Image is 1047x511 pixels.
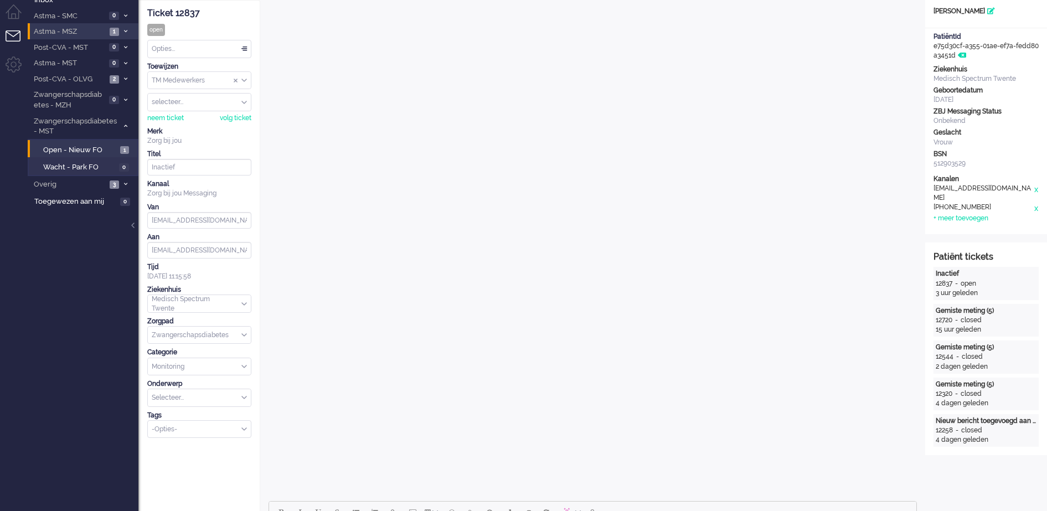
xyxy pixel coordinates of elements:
div: Inactief [936,269,1036,278]
div: 12544 [936,352,953,362]
span: Astma - MST [32,58,106,69]
div: PatiëntId [933,32,1039,42]
div: 12720 [936,316,952,325]
span: Toegewezen aan mij [34,197,117,207]
div: closed [961,426,982,435]
span: 3 [110,180,119,189]
span: Astma - MSZ [32,27,106,37]
div: Select Tags [147,420,251,438]
span: Post-CVA - MST [32,43,106,53]
span: 2 [110,75,119,84]
div: [EMAIL_ADDRESS][DOMAIN_NAME] [933,184,1033,203]
li: Tickets menu [6,30,30,55]
div: Aan [147,233,251,242]
div: Gemiste meting (5) [936,343,1036,352]
div: Kanaal [147,179,251,189]
span: 0 [109,59,119,68]
div: Gemiste meting (5) [936,306,1036,316]
div: Gemiste meting (5) [936,380,1036,389]
div: Merk [147,127,251,136]
span: Zwangerschapsdiabetes - MST [32,116,118,137]
div: Vrouw [933,138,1039,147]
div: [DATE] [933,95,1039,105]
span: 1 [120,146,129,154]
span: 0 [119,163,129,172]
div: 4 dagen geleden [936,399,1036,408]
div: Assign User [147,93,251,111]
li: Admin menu [6,56,30,81]
div: 512903529 [933,159,1039,168]
div: 12320 [936,389,952,399]
div: open [147,24,165,36]
div: - [952,389,961,399]
a: Toegewezen aan mij 0 [32,195,138,207]
div: Ticket 12837 [147,7,251,20]
div: 12258 [936,426,953,435]
div: - [952,316,961,325]
span: 0 [109,12,119,20]
div: Medisch Spectrum Twente [933,74,1039,84]
div: Onbekend [933,116,1039,126]
body: Rich Text Area. Press ALT-0 for help. [4,4,643,24]
div: e75d30cf-a355-01ae-ef7a-fedd80a3451d [925,32,1047,60]
div: open [961,279,976,288]
div: + meer toevoegen [933,214,988,223]
div: Onderwerp [147,379,251,389]
a: Wacht - Park FO 0 [32,161,137,173]
div: Ziekenhuis [147,285,251,295]
span: Wacht - Park FO [43,162,116,173]
div: Geslacht [933,128,1039,137]
li: Dashboard menu [6,4,30,29]
span: 1 [110,28,119,36]
div: neem ticket [147,113,184,123]
span: Astma - SMC [32,11,106,22]
div: Titel [147,149,251,159]
div: ZBJ Messaging Status [933,107,1039,116]
div: [PERSON_NAME] [925,7,1047,16]
div: 4 dagen geleden [936,435,1036,445]
div: 12837 [936,279,952,288]
span: Open - Nieuw FO [43,145,117,156]
div: - [953,352,962,362]
span: Zwangerschapsdiabetes - MZH [32,90,106,110]
div: closed [962,352,983,362]
div: Categorie [147,348,251,357]
div: 3 uur geleden [936,288,1036,298]
div: 15 uur geleden [936,325,1036,334]
div: Assign Group [147,71,251,90]
div: Patiënt tickets [933,251,1039,264]
div: [DATE] 11:15:58 [147,262,251,281]
div: Zorgpad [147,317,251,326]
div: - [952,279,961,288]
div: Nieuw bericht toegevoegd aan gesprek [936,416,1036,426]
div: Kanalen [933,174,1039,184]
div: Toewijzen [147,62,251,71]
div: closed [961,316,982,325]
div: Zorg bij jou Messaging [147,189,251,198]
div: Tags [147,411,251,420]
span: 0 [109,43,119,51]
div: [PHONE_NUMBER] [933,203,1033,214]
span: 0 [120,198,130,206]
div: BSN [933,149,1039,159]
div: - [953,426,961,435]
div: closed [961,389,982,399]
span: 0 [109,96,119,104]
div: volg ticket [220,113,251,123]
span: Overig [32,179,106,190]
div: x [1033,184,1039,203]
div: Geboortedatum [933,86,1039,95]
div: Ziekenhuis [933,65,1039,74]
div: Tijd [147,262,251,272]
a: Open - Nieuw FO 1 [32,143,137,156]
div: Zorg bij jou [147,136,251,146]
div: 2 dagen geleden [936,362,1036,371]
div: Van [147,203,251,212]
span: Post-CVA - OLVG [32,74,106,85]
div: x [1033,203,1039,214]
